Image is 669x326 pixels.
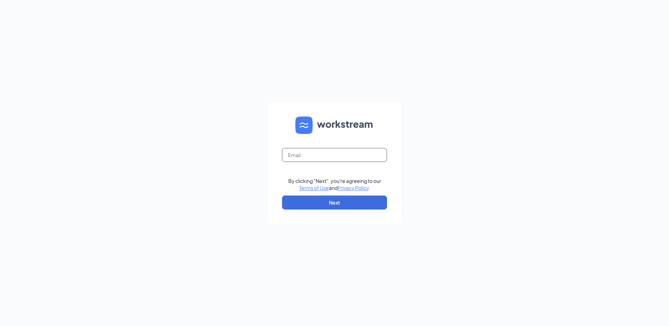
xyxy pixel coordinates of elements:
a: Terms of Use [299,185,329,191]
input: Email [282,148,387,162]
div: By clicking "Next", you're agreeing to our and . [288,177,381,191]
button: Next [282,196,387,210]
a: Privacy Policy [338,185,369,191]
img: WS logo and Workstream text [295,116,374,134]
